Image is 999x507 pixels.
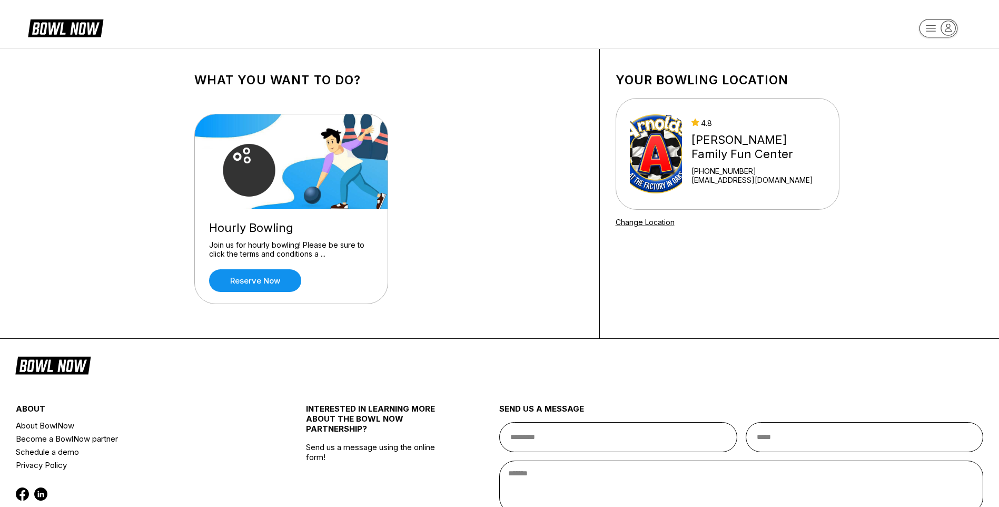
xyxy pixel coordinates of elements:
div: INTERESTED IN LEARNING MORE ABOUT THE BOWL NOW PARTNERSHIP? [306,404,451,442]
a: Change Location [616,218,675,227]
div: Hourly Bowling [209,221,373,235]
div: [PHONE_NUMBER] [691,167,825,175]
h1: Your bowling location [616,73,839,87]
div: about [16,404,258,419]
div: [PERSON_NAME] Family Fun Center [691,133,825,161]
a: Become a BowlNow partner [16,432,258,445]
a: Privacy Policy [16,459,258,472]
a: Schedule a demo [16,445,258,459]
div: 4.8 [691,119,825,128]
img: Arnold's Family Fun Center [630,114,683,193]
h1: What you want to do? [194,73,583,87]
a: About BowlNow [16,419,258,432]
div: send us a message [499,404,983,422]
img: Hourly Bowling [195,114,389,209]
div: Join us for hourly bowling! Please be sure to click the terms and conditions a ... [209,240,373,259]
a: Reserve now [209,269,301,292]
a: [EMAIL_ADDRESS][DOMAIN_NAME] [691,175,825,184]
